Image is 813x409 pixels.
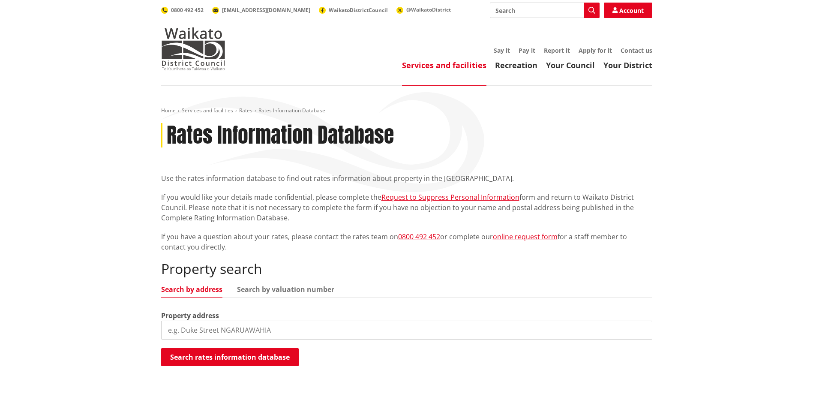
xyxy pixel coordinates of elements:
a: Home [161,107,176,114]
input: e.g. Duke Street NGARUAWAHIA [161,321,652,340]
a: Your Council [546,60,595,70]
a: Account [604,3,652,18]
img: Waikato District Council - Te Kaunihera aa Takiwaa o Waikato [161,27,225,70]
a: Rates [239,107,252,114]
a: WaikatoDistrictCouncil [319,6,388,14]
a: Request to Suppress Personal Information [381,192,519,202]
p: If you would like your details made confidential, please complete the form and return to Waikato ... [161,192,652,223]
p: Use the rates information database to find out rates information about property in the [GEOGRAPHI... [161,173,652,183]
a: Say it [494,46,510,54]
span: Rates Information Database [258,107,325,114]
a: Pay it [519,46,535,54]
p: If you have a question about your rates, please contact the rates team on or complete our for a s... [161,232,652,252]
a: Services and facilities [182,107,233,114]
a: @WaikatoDistrict [396,6,451,13]
button: Search rates information database [161,348,299,366]
label: Property address [161,310,219,321]
h1: Rates Information Database [167,123,394,148]
h2: Property search [161,261,652,277]
a: Contact us [621,46,652,54]
a: Apply for it [579,46,612,54]
a: 0800 492 452 [161,6,204,14]
span: 0800 492 452 [171,6,204,14]
span: @WaikatoDistrict [406,6,451,13]
input: Search input [490,3,600,18]
a: Services and facilities [402,60,486,70]
span: WaikatoDistrictCouncil [329,6,388,14]
a: online request form [493,232,558,241]
a: Your District [603,60,652,70]
a: Report it [544,46,570,54]
a: Recreation [495,60,537,70]
span: [EMAIL_ADDRESS][DOMAIN_NAME] [222,6,310,14]
a: Search by valuation number [237,286,334,293]
a: 0800 492 452 [398,232,440,241]
a: [EMAIL_ADDRESS][DOMAIN_NAME] [212,6,310,14]
nav: breadcrumb [161,107,652,114]
a: Search by address [161,286,222,293]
